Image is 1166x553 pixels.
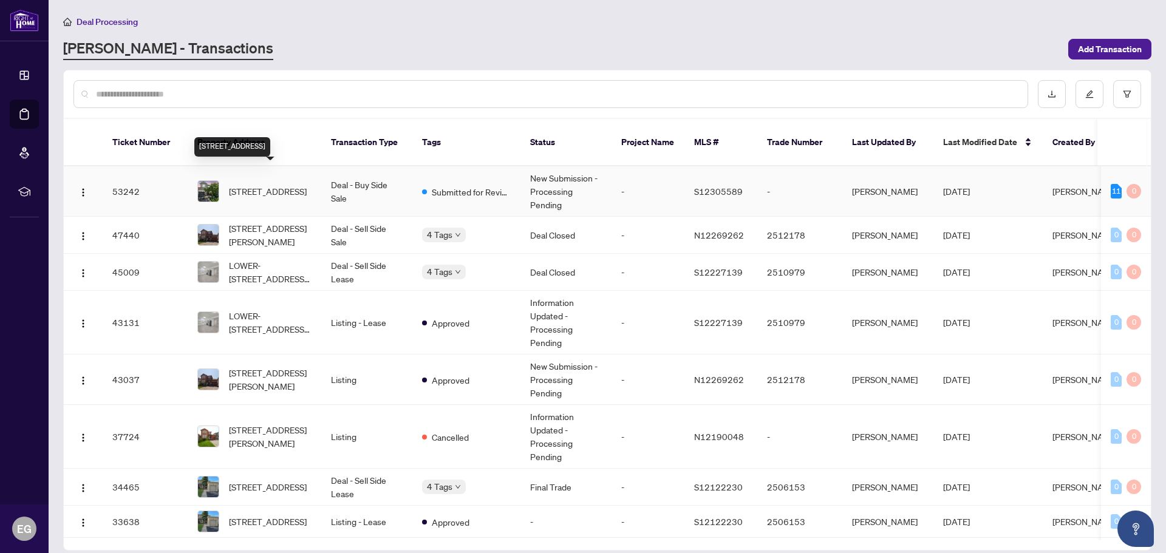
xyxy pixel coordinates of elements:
img: Logo [78,376,88,385]
img: Logo [78,268,88,278]
td: [PERSON_NAME] [842,405,933,469]
td: 43131 [103,291,188,355]
td: 2512178 [757,217,842,254]
button: Open asap [1117,511,1154,547]
div: 0 [1127,429,1141,444]
img: thumbnail-img [198,181,219,202]
span: [PERSON_NAME] [1052,317,1118,328]
div: 11 [1111,184,1122,198]
td: Deal - Buy Side Sale [321,166,412,217]
span: [PERSON_NAME] [1052,431,1118,442]
div: 0 [1127,372,1141,387]
span: N12269262 [694,229,744,240]
span: [STREET_ADDRESS][PERSON_NAME] [229,423,312,450]
td: Information Updated - Processing Pending [520,291,612,355]
td: 37724 [103,405,188,469]
span: home [63,18,72,26]
td: - [757,166,842,217]
th: Tags [412,119,520,166]
td: Deal Closed [520,217,612,254]
td: [PERSON_NAME] [842,469,933,506]
td: 2510979 [757,291,842,355]
th: Last Updated By [842,119,933,166]
td: Deal - Sell Side Lease [321,469,412,506]
td: - [612,254,684,291]
td: Final Trade [520,469,612,506]
span: Approved [432,373,469,387]
td: - [612,506,684,538]
span: S12227139 [694,266,743,277]
span: [PERSON_NAME] [1052,186,1118,197]
td: 45009 [103,254,188,291]
img: Logo [78,319,88,328]
td: 34465 [103,469,188,506]
td: - [612,166,684,217]
td: - [612,405,684,469]
td: - [612,469,684,506]
div: 0 [1111,429,1122,444]
span: 4 Tags [427,480,452,494]
button: Logo [73,477,93,497]
th: Created By [1043,119,1116,166]
td: - [612,291,684,355]
span: 4 Tags [427,228,452,242]
td: [PERSON_NAME] [842,355,933,405]
div: 0 [1111,265,1122,279]
td: [PERSON_NAME] [842,254,933,291]
td: - [520,506,612,538]
td: [PERSON_NAME] [842,506,933,538]
td: Deal - Sell Side Sale [321,217,412,254]
span: Deal Processing [77,16,138,27]
div: 0 [1127,265,1141,279]
div: 0 [1127,228,1141,242]
td: 53242 [103,166,188,217]
td: - [612,355,684,405]
button: Logo [73,225,93,245]
td: Listing [321,355,412,405]
img: Logo [78,518,88,528]
button: download [1038,80,1066,108]
div: 0 [1111,480,1122,494]
div: [STREET_ADDRESS] [194,137,270,157]
span: [STREET_ADDRESS] [229,515,307,528]
th: Project Name [612,119,684,166]
button: Logo [73,370,93,389]
td: Deal - Sell Side Lease [321,254,412,291]
div: 0 [1127,315,1141,330]
th: Last Modified Date [933,119,1043,166]
button: Add Transaction [1068,39,1151,59]
img: thumbnail-img [198,511,219,532]
img: Logo [78,483,88,493]
span: LOWER-[STREET_ADDRESS][PERSON_NAME] [229,259,312,285]
div: 0 [1111,315,1122,330]
th: Transaction Type [321,119,412,166]
span: edit [1085,90,1094,98]
img: Logo [78,231,88,241]
td: 43037 [103,355,188,405]
span: S12305589 [694,186,743,197]
span: [DATE] [943,516,970,527]
span: Submitted for Review [432,185,511,198]
span: [DATE] [943,317,970,328]
th: Ticket Number [103,119,188,166]
th: Status [520,119,612,166]
span: 4 Tags [427,265,452,279]
img: thumbnail-img [198,477,219,497]
span: down [455,269,461,275]
img: logo [10,9,39,32]
button: Logo [73,182,93,201]
th: Property Address [188,119,321,166]
td: Listing - Lease [321,291,412,355]
img: thumbnail-img [198,312,219,333]
span: [DATE] [943,481,970,492]
span: N12269262 [694,374,744,385]
span: [PERSON_NAME] [1052,229,1118,240]
td: [PERSON_NAME] [842,166,933,217]
span: [STREET_ADDRESS] [229,480,307,494]
span: download [1048,90,1056,98]
img: Logo [78,433,88,443]
span: Approved [432,316,469,330]
span: Add Transaction [1078,39,1142,59]
button: Logo [73,427,93,446]
td: 2506153 [757,469,842,506]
